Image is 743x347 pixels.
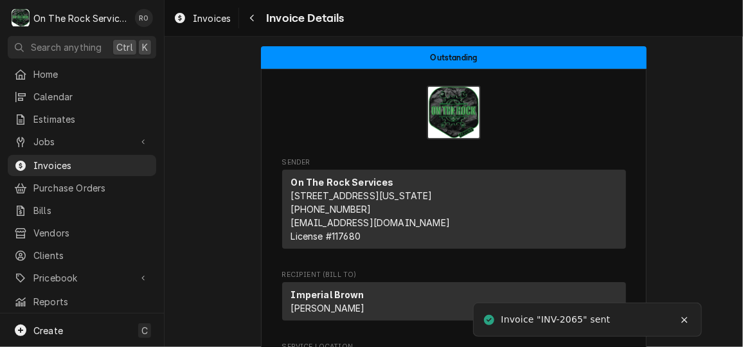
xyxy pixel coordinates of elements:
[33,67,150,81] span: Home
[8,131,156,152] a: Go to Jobs
[282,270,626,280] span: Recipient (Bill To)
[33,226,150,240] span: Vendors
[168,8,236,29] a: Invoices
[33,90,150,103] span: Calendar
[8,86,156,107] a: Calendar
[282,282,626,321] div: Recipient (Bill To)
[261,46,647,69] div: Status
[282,270,626,326] div: Invoice Recipient
[33,249,150,262] span: Clients
[8,222,156,244] a: Vendors
[135,9,153,27] div: RO
[33,204,150,217] span: Bills
[282,282,626,326] div: Recipient (Bill To)
[242,8,262,28] button: Navigate back
[193,12,231,25] span: Invoices
[31,40,102,54] span: Search anything
[8,291,156,312] a: Reports
[427,85,481,139] img: Logo
[12,9,30,27] div: On The Rock Services's Avatar
[33,159,150,172] span: Invoices
[8,200,156,221] a: Bills
[291,289,364,300] strong: Imperial Brown
[291,231,361,242] span: License # 117680
[135,9,153,27] div: Rich Ortega's Avatar
[12,9,30,27] div: O
[33,181,150,195] span: Purchase Orders
[33,112,150,126] span: Estimates
[431,53,478,62] span: Outstanding
[116,40,133,54] span: Ctrl
[33,135,130,148] span: Jobs
[291,190,433,201] span: [STREET_ADDRESS][US_STATE]
[282,157,626,168] span: Sender
[262,10,344,27] span: Invoice Details
[501,313,613,326] div: Invoice "INV-2065" sent
[282,170,626,249] div: Sender
[291,177,394,188] strong: On The Rock Services
[291,217,450,228] a: [EMAIL_ADDRESS][DOMAIN_NAME]
[8,64,156,85] a: Home
[8,267,156,289] a: Go to Pricebook
[8,245,156,266] a: Clients
[282,170,626,254] div: Sender
[33,325,63,336] span: Create
[33,295,150,308] span: Reports
[8,36,156,58] button: Search anythingCtrlK
[8,177,156,199] a: Purchase Orders
[141,324,148,337] span: C
[291,303,365,314] span: [PERSON_NAME]
[142,40,148,54] span: K
[33,12,128,25] div: On The Rock Services
[282,157,626,254] div: Invoice Sender
[291,204,371,215] a: [PHONE_NUMBER]
[8,155,156,176] a: Invoices
[8,109,156,130] a: Estimates
[33,271,130,285] span: Pricebook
